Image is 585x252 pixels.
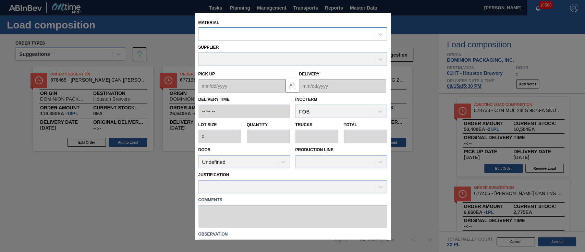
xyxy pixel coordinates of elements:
label: Observation [198,229,387,239]
input: mm/dd/yyyy [198,79,285,93]
label: Trucks [295,122,313,127]
input: mm/dd/yyyy [299,79,386,93]
button: locked [285,79,299,93]
label: Incoterm [295,97,317,102]
label: Door [198,148,211,153]
label: Production Line [295,148,333,153]
label: Delivery Time [198,95,290,105]
label: Quantity [247,122,268,127]
label: Comments [198,195,387,205]
label: Total [344,122,357,127]
label: Supplier [198,45,219,50]
label: Pick up [198,72,215,76]
label: Justification [198,173,229,178]
label: Material [198,20,219,25]
label: Lot size [198,120,242,130]
label: Delivery [299,72,320,76]
img: locked [288,82,296,90]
